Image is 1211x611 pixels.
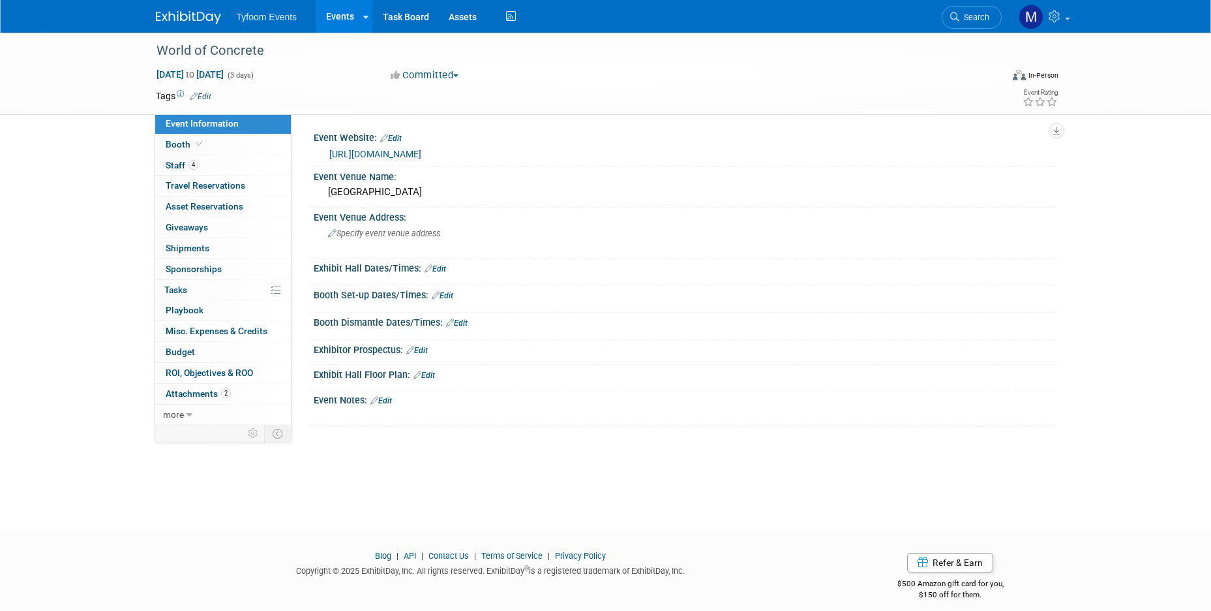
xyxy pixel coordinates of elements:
a: Contact Us [428,551,469,561]
a: more [155,405,291,425]
span: ROI, Objectives & ROO [166,368,253,378]
div: Event Format [925,68,1059,87]
span: to [184,69,196,80]
span: | [471,551,479,561]
span: Sponsorships [166,264,222,274]
span: Giveaways [166,222,208,232]
a: Budget [155,342,291,362]
sup: ® [524,565,529,572]
img: Format-Inperson.png [1013,70,1026,80]
div: Exhibit Hall Floor Plan: [314,365,1056,382]
a: Staff4 [155,155,291,176]
div: Exhibit Hall Dates/Times: [314,258,1056,275]
span: 2 [221,388,231,398]
a: Tasks [155,280,291,300]
a: Edit [380,134,402,143]
a: Blog [375,551,391,561]
div: Event Notes: [314,390,1056,407]
span: | [545,551,553,561]
div: Booth Dismantle Dates/Times: [314,313,1056,330]
span: 4 [188,160,198,170]
a: Search [942,6,1002,29]
a: Playbook [155,300,291,321]
a: Edit [432,291,453,300]
span: Tasks [164,285,187,295]
img: ExhibitDay [156,11,221,24]
span: | [418,551,426,561]
span: | [393,551,402,561]
span: Booth [166,139,205,149]
span: Travel Reservations [166,180,245,191]
div: Booth Set-up Dates/Times: [314,285,1056,302]
span: more [163,409,184,420]
a: Edit [406,346,428,355]
div: Copyright © 2025 ExhibitDay, Inc. All rights reserved. ExhibitDay is a registered trademark of Ex... [156,562,826,577]
div: Event Website: [314,128,1056,145]
a: Refer & Earn [907,553,993,572]
span: (3 days) [226,71,254,80]
i: Booth reservation complete [196,140,203,148]
a: [URL][DOMAIN_NAME] [329,149,421,159]
span: Search [959,12,989,22]
div: $150 off for them. [845,589,1056,601]
div: Event Venue Name: [314,167,1056,183]
a: Travel Reservations [155,176,291,196]
td: Tags [156,89,211,102]
div: World of Concrete [152,39,982,63]
td: Personalize Event Tab Strip [242,425,265,442]
a: Edit [370,396,392,405]
a: Misc. Expenses & Credits [155,321,291,341]
span: Staff [166,160,198,170]
a: Asset Reservations [155,196,291,217]
span: Specify event venue address [328,228,440,238]
div: Event Rating [1023,89,1058,96]
div: [GEOGRAPHIC_DATA] [323,182,1046,202]
a: Privacy Policy [555,551,606,561]
a: Edit [413,371,435,380]
a: Event Information [155,114,291,134]
span: Asset Reservations [166,201,243,211]
span: [DATE] [DATE] [156,69,224,80]
a: Edit [446,319,468,328]
span: Attachments [166,388,231,399]
div: In-Person [1028,70,1058,80]
img: Mark Nelson [1019,5,1043,29]
td: Toggle Event Tabs [264,425,291,442]
div: Event Venue Address: [314,208,1056,224]
a: Edit [425,264,446,274]
a: Giveaways [155,217,291,238]
a: Attachments2 [155,384,291,404]
span: Misc. Expenses & Credits [166,326,267,336]
a: Shipments [155,238,291,258]
a: Booth [155,134,291,155]
button: Committed [386,69,464,82]
span: Tyfoom Events [237,12,297,22]
div: Exhibitor Prospectus: [314,340,1056,357]
a: API [404,551,416,561]
span: Shipments [166,243,209,253]
span: Playbook [166,305,203,315]
a: Sponsorships [155,259,291,279]
a: ROI, Objectives & ROO [155,363,291,383]
div: $500 Amazon gift card for you, [845,570,1056,600]
span: Event Information [166,118,239,129]
a: Edit [190,92,211,101]
a: Terms of Service [481,551,543,561]
span: Budget [166,347,195,357]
